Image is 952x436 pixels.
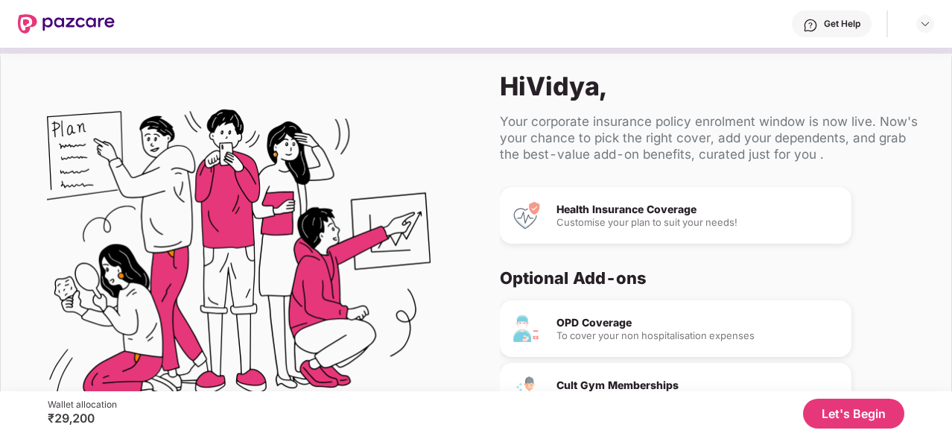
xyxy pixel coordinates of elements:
[48,411,117,426] div: ₹29,200
[919,18,931,30] img: svg+xml;base64,PHN2ZyBpZD0iRHJvcGRvd24tMzJ4MzIiIHhtbG5zPSJodHRwOi8vd3d3LnczLm9yZy8yMDAwL3N2ZyIgd2...
[556,380,840,391] div: Cult Gym Memberships
[500,71,927,101] div: Hi Vidya ,
[824,18,860,30] div: Get Help
[500,268,915,288] div: Optional Add-ons
[556,218,840,227] div: Customise your plan to suit your needs!
[500,113,927,162] div: Your corporate insurance policy enrolment window is now live. Now's your chance to pick the right...
[512,376,542,406] img: Cult Gym Memberships
[512,200,542,230] img: Health Insurance Coverage
[556,317,840,328] div: OPD Coverage
[803,399,904,429] button: Let's Begin
[48,399,117,411] div: Wallet allocation
[512,314,542,344] img: OPD Coverage
[803,18,818,33] img: svg+xml;base64,PHN2ZyBpZD0iSGVscC0zMngzMiIgeG1sbnM9Imh0dHA6Ly93d3cudzMub3JnLzIwMDAvc3ZnIiB3aWR0aD...
[556,204,840,215] div: Health Insurance Coverage
[556,331,840,341] div: To cover your non hospitalisation expenses
[18,14,115,34] img: New Pazcare Logo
